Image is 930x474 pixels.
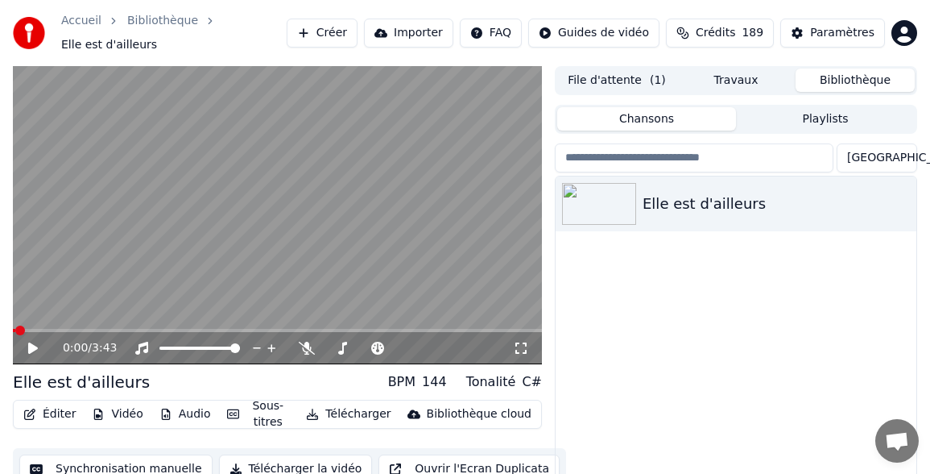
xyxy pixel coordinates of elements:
[63,340,88,356] span: 0:00
[85,403,149,426] button: Vidéo
[388,372,415,392] div: BPM
[796,69,915,92] button: Bibliothèque
[61,37,157,53] span: Elle est d'ailleurs
[61,13,287,53] nav: breadcrumb
[17,403,82,426] button: Éditer
[13,371,150,393] div: Elle est d'ailleurs
[300,403,397,426] button: Télécharger
[422,372,447,392] div: 144
[666,19,774,48] button: Crédits189
[127,13,198,29] a: Bibliothèque
[780,19,885,48] button: Paramètres
[736,107,915,131] button: Playlists
[557,69,676,92] button: File d'attente
[696,25,735,41] span: Crédits
[364,19,453,48] button: Importer
[287,19,358,48] button: Créer
[643,193,910,215] div: Elle est d'ailleurs
[557,107,736,131] button: Chansons
[522,372,542,392] div: C#
[427,406,531,422] div: Bibliothèque cloud
[466,372,516,392] div: Tonalité
[221,395,297,434] button: Sous-titres
[153,403,217,426] button: Audio
[742,25,763,41] span: 189
[460,19,522,48] button: FAQ
[528,19,659,48] button: Guides de vidéo
[810,25,874,41] div: Paramètres
[61,13,101,29] a: Accueil
[650,73,666,89] span: ( 1 )
[92,340,117,356] span: 3:43
[63,340,101,356] div: /
[13,17,45,49] img: youka
[676,69,796,92] button: Travaux
[875,419,919,463] a: Ouvrir le chat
